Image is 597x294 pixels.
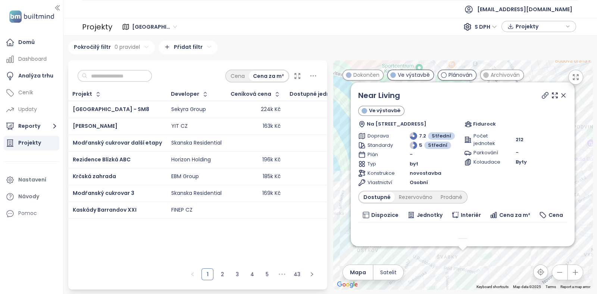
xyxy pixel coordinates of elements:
li: 5 [261,268,273,280]
a: 43 [291,269,303,280]
div: 163k Kč [263,123,281,130]
div: Ceníková cena [231,92,271,97]
span: Ve výstavbě [369,107,400,114]
a: 5 [262,269,273,280]
div: FINEP CZ [171,207,193,214]
a: Domů [4,35,59,50]
button: Reporty [4,119,59,134]
span: Dispozice [371,211,398,219]
a: Projekty [4,136,59,151]
li: 43 [291,268,303,280]
li: Následující strana [306,268,318,280]
div: Pomoc [4,206,59,221]
div: Dashboard [18,54,47,64]
img: logo [7,9,56,24]
span: [EMAIL_ADDRESS][DOMAIN_NAME] [477,0,572,18]
div: Dostupné [359,192,395,202]
div: Projekty [82,19,112,34]
a: 3 [232,269,243,280]
div: Skanska Residential [171,140,222,146]
span: Map data ©2025 [513,285,541,289]
li: 4 [246,268,258,280]
span: Plánován [448,71,472,79]
span: Plán [368,151,393,158]
a: Nastavení [4,173,59,187]
a: Open this area in Google Maps (opens a new window) [335,280,360,290]
div: Sekyra Group [171,106,206,113]
div: Projekt [72,92,92,97]
div: 196k Kč [262,157,281,163]
a: Krčská zahrada [73,173,116,180]
a: [GEOGRAPHIC_DATA] - SM8 [73,105,149,113]
span: Jednotky [417,211,443,219]
div: Projekty [18,138,41,148]
span: ••• [276,268,288,280]
div: Skanska Residential [171,190,222,197]
a: Rezidence Blízká ABC [73,156,131,163]
span: Typ [368,160,393,168]
span: Na [STREET_ADDRESS] [367,120,426,128]
div: Horizon Holding [171,157,211,163]
span: Cena [548,211,563,219]
li: 3 [231,268,243,280]
span: 0 pravidel [115,43,140,51]
button: right [306,268,318,280]
span: Cena za m² [499,211,530,219]
span: Střední [432,132,451,140]
a: Analýza trhu [4,69,59,83]
a: Ceník [4,85,59,100]
div: Analýza trhu [18,71,53,80]
div: Cena za m² [249,71,288,81]
span: [PERSON_NAME] [73,122,118,130]
span: Fidurock [473,120,496,128]
span: Byty [516,158,527,166]
div: Návody [18,192,39,201]
div: 224k Kč [261,106,281,113]
span: byt [410,160,418,168]
div: Cena [226,71,249,81]
span: Projekty [516,21,564,32]
a: Terms (opens in new tab) [546,285,556,289]
div: Dostupné jednotky [290,90,353,99]
span: Archivován [491,71,520,79]
a: 4 [247,269,258,280]
div: Domů [18,38,35,47]
div: 185k Kč [263,173,281,180]
span: Mapa [350,268,366,276]
div: Rezervováno [395,192,437,202]
span: Doprava [368,132,393,140]
span: Vlastnictví [368,179,393,186]
span: Interiér [461,211,481,219]
span: S DPH [475,21,497,32]
span: Parkování [473,149,499,157]
div: 169k Kč [262,190,281,197]
div: Nastavení [18,175,46,184]
span: Standardy [368,142,393,149]
span: left [190,272,195,276]
a: Modřanský cukrovar 3 [73,189,134,197]
span: Kolaudace [473,158,499,166]
a: Modřanský cukrovar další etapy [73,139,162,146]
div: Ceník [18,88,33,97]
span: Dostupné jednotky [290,92,342,97]
a: Návody [4,189,59,204]
span: Satelit [380,268,397,276]
span: novostavba [410,170,441,177]
a: Kaskády Barrandov XXI [73,206,137,214]
a: Updaty [4,102,59,117]
span: Praha [132,21,177,32]
span: 7.2 [419,132,426,140]
li: Následujících 5 stran [276,268,288,280]
span: Osobní [410,179,428,186]
button: Keyboard shortcuts [476,284,509,290]
a: 2 [217,269,228,280]
li: 1 [201,268,213,280]
a: Dashboard [4,52,59,67]
span: Konstrukce [368,170,393,177]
